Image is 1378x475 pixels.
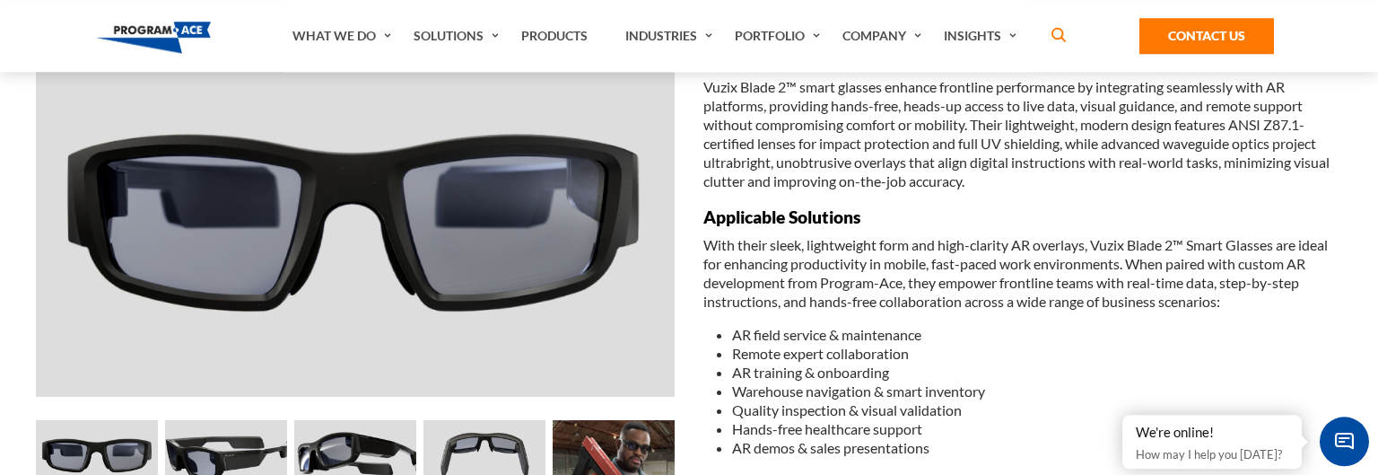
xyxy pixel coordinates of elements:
[703,206,1342,228] h3: Applicable Solutions
[732,344,1342,363] li: Remote expert collaboration
[732,325,1342,344] li: AR field service & maintenance
[732,419,1342,438] li: Hands-free healthcare support
[703,77,1342,190] p: Vuzix Blade 2™ smart glasses enhance frontline performance by integrating seamlessly with AR plat...
[732,382,1342,400] li: Warehouse navigation & smart inventory
[703,235,1342,311] p: With their sleek, lightweight form and high-clarity AR overlays, Vuzix Blade 2™ Smart Glasses are...
[732,363,1342,382] li: AR training & onboarding
[1320,417,1369,466] span: Chat Widget
[732,438,1342,457] li: AR demos & sales presentations
[1139,18,1274,54] a: Contact Us
[97,22,211,53] img: Program-Ace
[1136,424,1288,442] div: We're online!
[1136,444,1288,465] p: How may I help you [DATE]?
[36,37,675,397] img: Vuzix Blade 2™ Smart Glasses - Preview 0
[732,400,1342,419] li: Quality inspection & visual validation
